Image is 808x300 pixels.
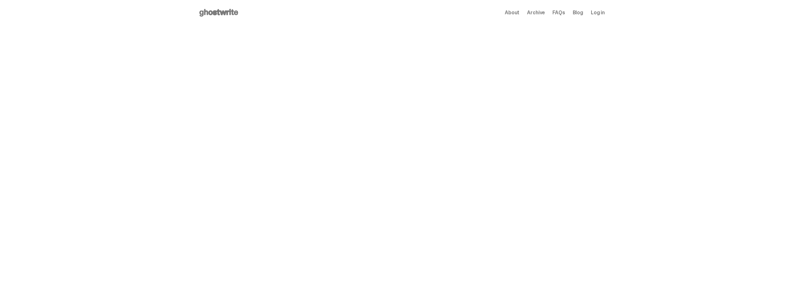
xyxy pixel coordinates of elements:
[527,10,545,15] a: Archive
[591,10,605,15] a: Log in
[552,10,565,15] a: FAQs
[573,10,583,15] a: Blog
[505,10,519,15] a: About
